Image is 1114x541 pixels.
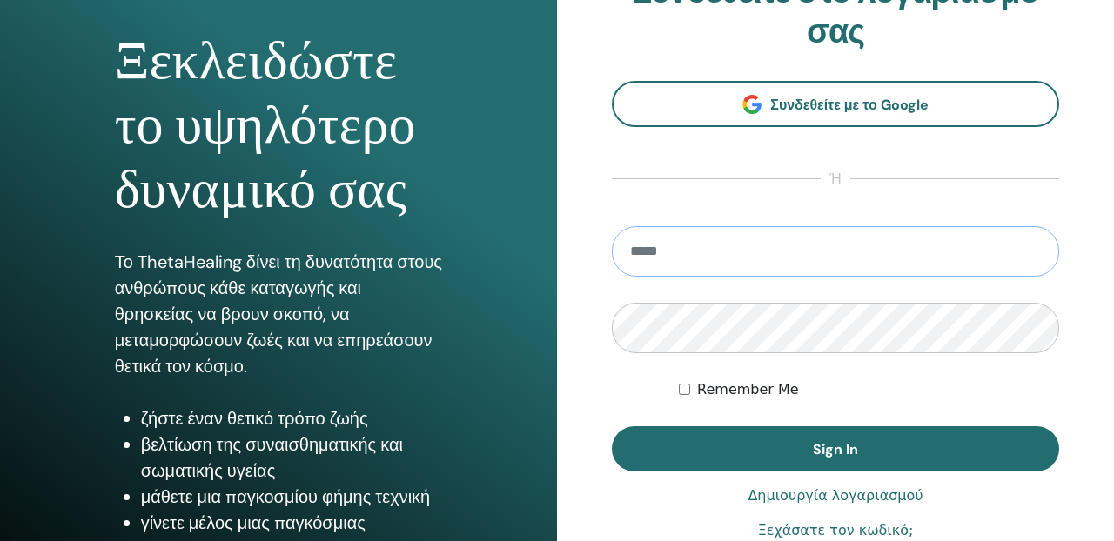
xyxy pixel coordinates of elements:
[612,426,1059,471] button: Sign In
[612,81,1059,127] a: Συνδεθείτε με το Google
[115,249,443,379] p: Το ThetaHealing δίνει τη δυνατότητα στους ανθρώπους κάθε καταγωγής και θρησκείας να βρουν σκοπό, ...
[813,440,858,458] span: Sign In
[821,169,849,190] span: ή
[697,379,799,400] label: Remember Me
[141,484,443,510] li: μάθετε μια παγκοσμίου φήμης τεχνική
[141,405,443,431] li: ζήστε έναν θετικό τρόπο ζωής
[115,29,443,223] h1: Ξεκλειδώστε το υψηλότερο δυναμικό σας
[758,520,914,541] a: Ξεχάσατε τον κωδικό;
[141,431,443,484] li: βελτίωση της συναισθηματικής και σωματικής υγείας
[748,485,923,506] a: Δημιουργία λογαριασμού
[770,96,928,114] span: Συνδεθείτε με το Google
[679,379,1059,400] div: Keep me authenticated indefinitely or until I manually logout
